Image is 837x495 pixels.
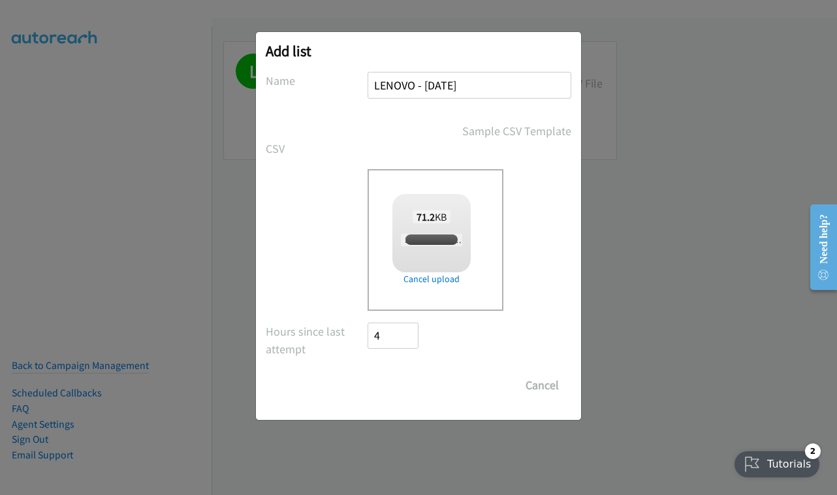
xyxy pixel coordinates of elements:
[727,438,827,485] iframe: Checklist
[266,323,368,358] label: Hours since last attempt
[417,210,435,223] strong: 71.2
[799,195,837,299] iframe: Resource Center
[266,72,368,89] label: Name
[392,272,471,286] a: Cancel upload
[413,210,451,223] span: KB
[462,122,571,140] a: Sample CSV Template
[266,42,571,60] h2: Add list
[266,140,368,157] label: CSV
[513,372,571,398] button: Cancel
[401,234,498,246] span: LENOVO - SG - [DATE].csv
